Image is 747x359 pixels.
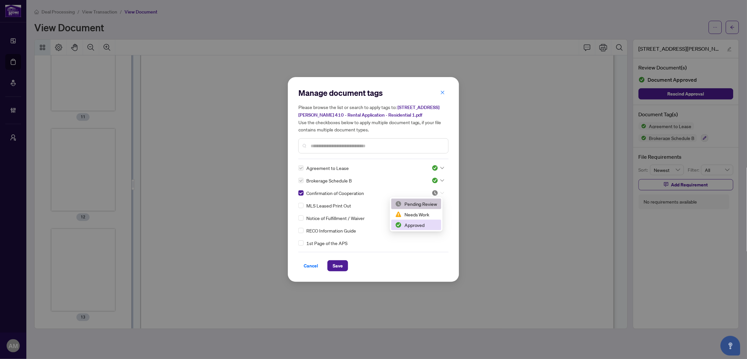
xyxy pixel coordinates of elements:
[306,177,352,184] span: Brokerage Schedule B
[432,165,438,171] img: status
[306,189,364,197] span: Confirmation of Cooperation
[306,227,356,234] span: RECO Information Guide
[306,164,349,172] span: Agreement to Lease
[721,336,740,356] button: Open asap
[327,260,348,271] button: Save
[306,214,365,222] span: Notice of Fulfillment / Waiver
[298,88,449,98] h2: Manage document tags
[440,90,445,95] span: close
[391,220,441,230] div: Approved
[395,222,402,228] img: status
[432,177,438,184] img: status
[395,221,437,229] div: Approved
[432,190,444,196] span: Pending Review
[306,202,351,209] span: MLS Leased Print Out
[298,103,449,133] h5: Please browse the list or search to apply tags to: Use the checkboxes below to apply multiple doc...
[306,239,347,247] span: 1st Page of the APS
[432,190,438,196] img: status
[395,211,402,218] img: status
[395,211,437,218] div: Needs Work
[304,261,318,271] span: Cancel
[391,209,441,220] div: Needs Work
[391,199,441,209] div: Pending Review
[432,165,444,171] span: Approved
[333,261,343,271] span: Save
[395,201,402,207] img: status
[432,177,444,184] span: Approved
[298,260,323,271] button: Cancel
[395,200,437,207] div: Pending Review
